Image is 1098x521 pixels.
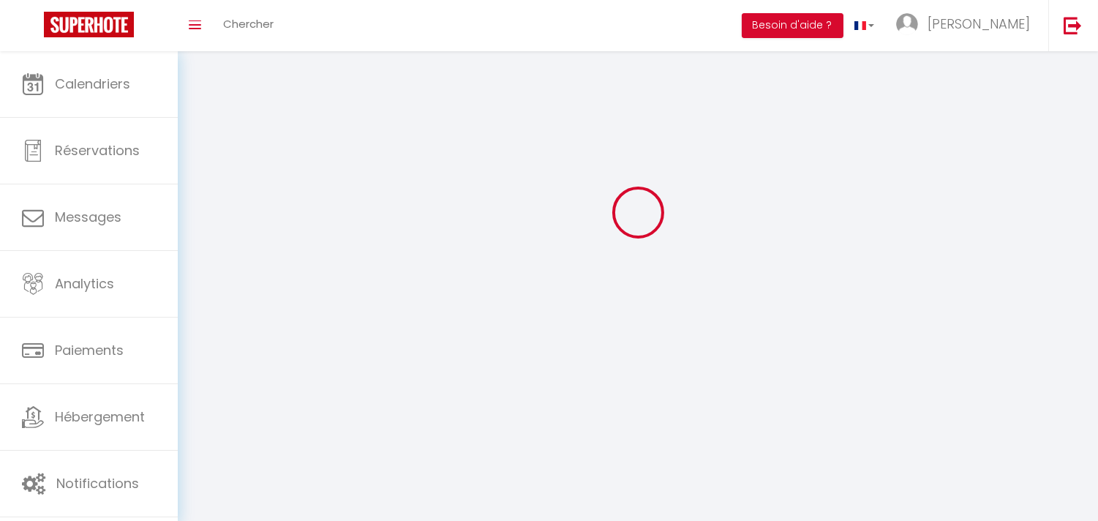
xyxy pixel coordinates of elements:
[55,274,114,293] span: Analytics
[55,341,124,359] span: Paiements
[56,474,139,492] span: Notifications
[44,12,134,37] img: Super Booking
[896,13,918,35] img: ...
[928,15,1030,33] span: [PERSON_NAME]
[55,208,121,226] span: Messages
[1064,16,1082,34] img: logout
[55,141,140,160] span: Réservations
[742,13,843,38] button: Besoin d'aide ?
[223,16,274,31] span: Chercher
[55,408,145,426] span: Hébergement
[55,75,130,93] span: Calendriers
